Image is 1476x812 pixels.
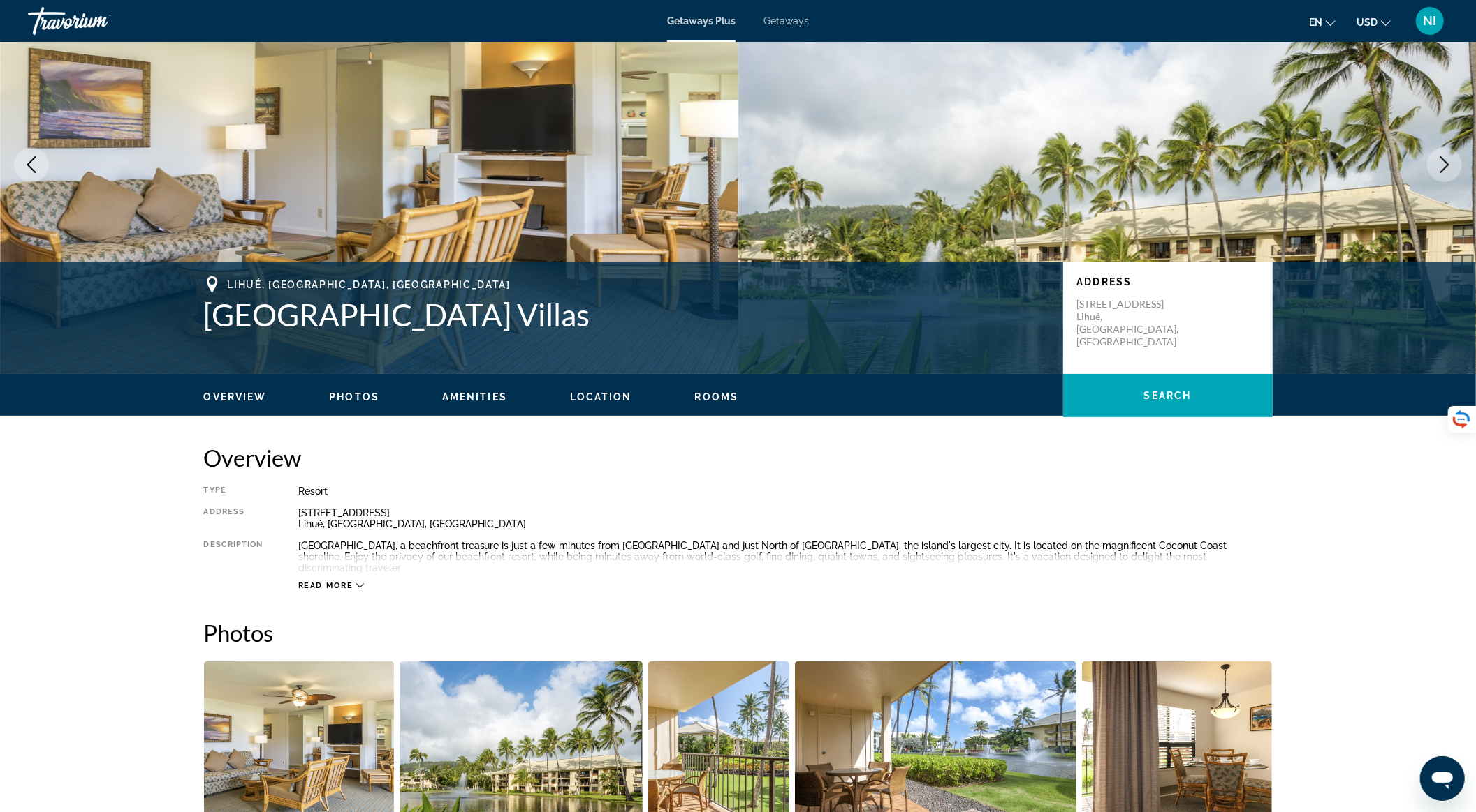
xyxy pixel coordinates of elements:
button: Change language [1309,12,1336,32]
button: User Menu [1412,6,1448,36]
span: Read more [298,581,353,590]
p: [STREET_ADDRESS] Lihué, [GEOGRAPHIC_DATA], [GEOGRAPHIC_DATA] [1077,298,1189,348]
button: Change currency [1357,12,1391,32]
div: Address [204,507,263,529]
span: Search [1144,390,1192,401]
h2: Overview [204,444,1273,472]
span: USD [1357,17,1378,28]
h2: Photos [204,619,1273,647]
a: Getaways Plus [667,15,736,27]
button: Overview [204,391,267,403]
div: Description [204,540,263,573]
div: [GEOGRAPHIC_DATA], a beachfront treasure is just a few minutes from [GEOGRAPHIC_DATA] and just No... [298,540,1273,573]
span: Lihué, [GEOGRAPHIC_DATA], [GEOGRAPHIC_DATA] [228,279,511,290]
button: Search [1063,374,1273,417]
iframe: Кнопка для запуску вікна повідомлень [1420,756,1465,801]
button: Photos [329,391,379,403]
button: Location [570,391,632,403]
a: Getaways [763,15,809,27]
span: Rooms [695,391,739,403]
span: Overview [204,391,267,403]
h1: [GEOGRAPHIC_DATA] Villas [204,296,1049,333]
p: Address [1077,276,1259,287]
button: Amenities [442,391,507,403]
span: NI [1424,14,1437,28]
span: en [1309,17,1322,28]
span: Location [570,391,632,403]
a: Travorium [28,3,168,39]
span: Photos [329,391,379,403]
button: Previous image [14,147,49,182]
span: Amenities [442,391,507,403]
button: Next image [1427,147,1462,182]
div: Type [204,486,263,497]
button: Read more [298,580,365,591]
div: [STREET_ADDRESS] Lihué, [GEOGRAPHIC_DATA], [GEOGRAPHIC_DATA] [298,507,1273,529]
button: Rooms [695,391,739,403]
div: Resort [298,486,1273,497]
